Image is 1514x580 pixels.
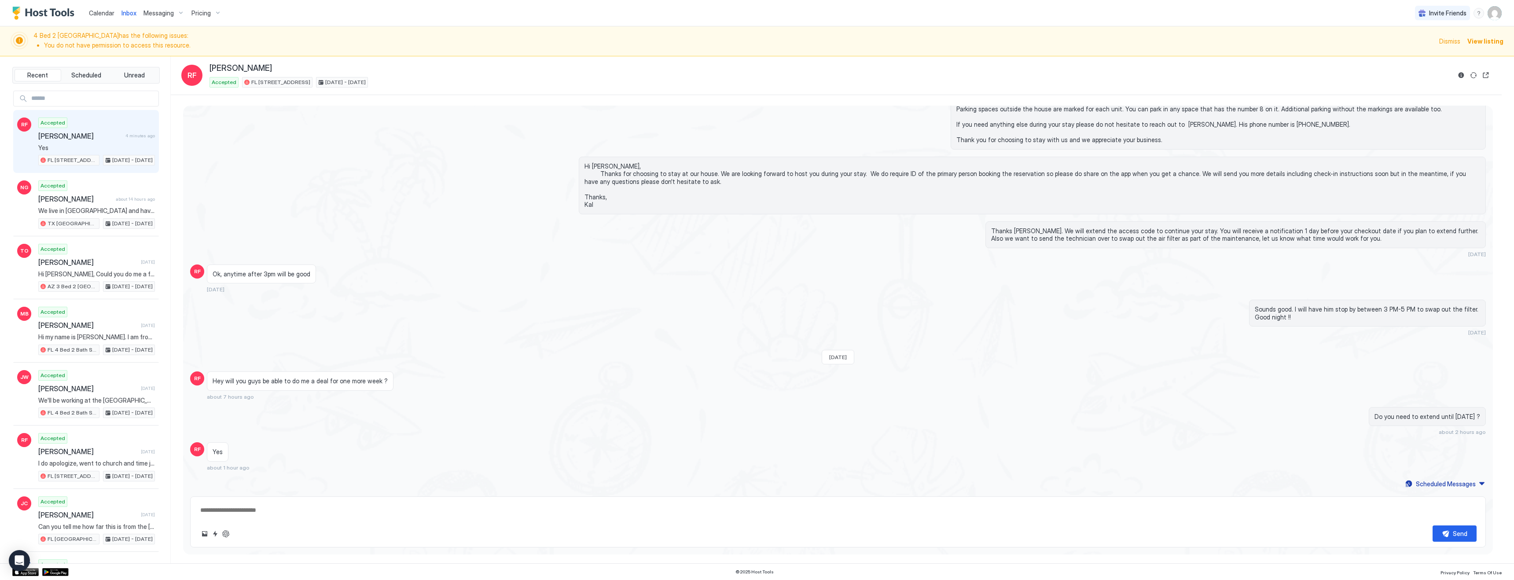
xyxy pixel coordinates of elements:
[38,396,155,404] span: We'll be working at the [GEOGRAPHIC_DATA] campus and your place looks perfect
[38,321,137,330] span: [PERSON_NAME]
[63,69,110,81] button: Scheduled
[9,550,30,571] div: Open Intercom Messenger
[38,270,155,278] span: Hi [PERSON_NAME], Could you do me a favor? The recycle bin gets picked up every [DATE] morning, w...
[1474,8,1484,18] div: menu
[20,184,29,191] span: NG
[21,121,28,128] span: RF
[38,132,122,140] span: [PERSON_NAME]
[89,8,114,18] a: Calendar
[71,71,101,79] span: Scheduled
[112,220,153,228] span: [DATE] - [DATE]
[38,333,155,341] span: Hi my name is [PERSON_NAME]. I am from [GEOGRAPHIC_DATA]. 3 of my family members and myself are c...
[1416,479,1476,488] div: Scheduled Messages
[48,283,97,290] span: AZ 3 Bed 2 [GEOGRAPHIC_DATA]
[121,9,136,17] span: Inbox
[207,393,254,400] span: about 7 hours ago
[21,436,28,444] span: RF
[210,529,220,539] button: Quick reply
[1473,567,1502,576] a: Terms Of Use
[213,270,310,278] span: Ok, anytime after 3pm will be good
[829,354,847,360] span: [DATE]
[1255,305,1480,321] span: Sounds good. I will have him stop by between 3 PM-5 PM to swap out the filter. Good night !!
[1468,251,1486,257] span: [DATE]
[194,445,201,453] span: RF
[12,7,78,20] a: Host Tools Logo
[1439,37,1460,46] div: Dismiss
[251,78,310,86] span: FL [STREET_ADDRESS]
[12,568,39,576] a: App Store
[194,374,201,382] span: RF
[213,377,388,385] span: Hey will you guys be able to do me a deal for one more week ?
[735,569,774,575] span: © 2025 Host Tools
[40,308,65,316] span: Accepted
[1441,567,1470,576] a: Privacy Policy
[194,268,201,275] span: RF
[124,71,145,79] span: Unread
[1429,9,1466,17] span: Invite Friends
[40,561,65,569] span: Accepted
[12,67,160,84] div: tab-group
[112,283,153,290] span: [DATE] - [DATE]
[1467,37,1503,46] div: View listing
[48,156,97,164] span: FL [STREET_ADDRESS]
[42,568,69,576] a: Google Play Store
[89,9,114,17] span: Calendar
[125,133,155,139] span: 4 minutes ago
[116,196,155,202] span: about 14 hours ago
[1468,329,1486,336] span: [DATE]
[38,523,155,531] span: Can you tell me how far this is from the [GEOGRAPHIC_DATA] campus? Thanks.
[207,464,250,471] span: about 1 hour ago
[1468,70,1479,81] button: Sync reservation
[112,409,153,417] span: [DATE] - [DATE]
[38,447,137,456] span: [PERSON_NAME]
[199,529,210,539] button: Upload image
[112,472,153,480] span: [DATE] - [DATE]
[38,384,137,393] span: [PERSON_NAME]
[1453,529,1467,538] div: Send
[40,119,65,127] span: Accepted
[1374,413,1480,421] span: Do you need to extend until [DATE] ?
[111,69,158,81] button: Unread
[20,373,29,381] span: JW
[48,535,97,543] span: FL [GEOGRAPHIC_DATA] way 8C
[40,371,65,379] span: Accepted
[40,434,65,442] span: Accepted
[143,9,174,17] span: Messaging
[15,69,61,81] button: Recent
[1439,429,1486,435] span: about 2 hours ago
[325,78,366,86] span: [DATE] - [DATE]
[21,499,28,507] span: JC
[584,162,1480,209] span: Hi [PERSON_NAME], Thanks for choosing to stay at our house. We are looking forward to host you du...
[121,8,136,18] a: Inbox
[48,220,97,228] span: TX [GEOGRAPHIC_DATA] 4 Bed 2.5 Bath
[44,41,1434,49] li: You do not have permission to access this resource.
[141,323,155,328] span: [DATE]
[991,227,1480,242] span: Thanks [PERSON_NAME]. We will extend the access code to continue your stay. You will receive a no...
[1456,70,1466,81] button: Reservation information
[38,258,137,267] span: [PERSON_NAME]
[38,510,137,519] span: [PERSON_NAME]
[141,449,155,455] span: [DATE]
[141,385,155,391] span: [DATE]
[38,144,155,152] span: Yes
[112,535,153,543] span: [DATE] - [DATE]
[187,70,197,81] span: RF
[112,346,153,354] span: [DATE] - [DATE]
[48,472,97,480] span: FL [STREET_ADDRESS]
[38,207,155,215] span: We live in [GEOGRAPHIC_DATA] and have water damage to our home and have to relocate for about a m...
[1433,525,1477,542] button: Send
[20,247,29,255] span: TO
[20,310,29,318] span: MB
[209,63,272,73] span: [PERSON_NAME]
[1441,570,1470,575] span: Privacy Policy
[191,9,211,17] span: Pricing
[141,259,155,265] span: [DATE]
[27,71,48,79] span: Recent
[38,195,112,203] span: [PERSON_NAME]
[40,498,65,506] span: Accepted
[1404,478,1486,490] button: Scheduled Messages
